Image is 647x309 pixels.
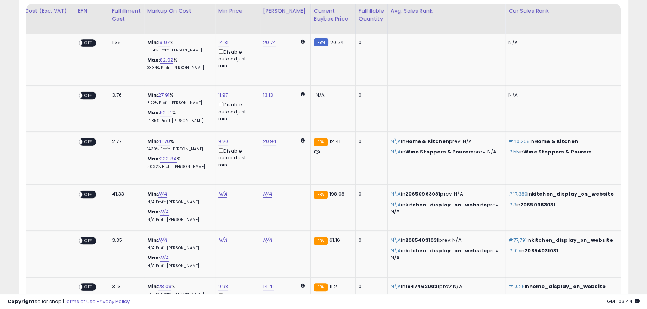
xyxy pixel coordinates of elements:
[532,190,614,197] span: kitchen_display_on_website
[147,147,209,152] p: 14.30% Profit [PERSON_NAME]
[523,148,592,155] span: Wine Stoppers & Pourers
[147,48,209,53] p: 11.64% Profit [PERSON_NAME]
[82,238,94,244] span: OFF
[508,138,530,145] span: #40,208
[160,109,172,116] a: 52.14
[144,4,215,34] th: The percentage added to the cost of goods (COGS) that forms the calculator for Min & Max prices.
[218,39,229,46] a: 14.31
[329,237,340,244] span: 61.16
[82,191,94,198] span: OFF
[147,65,209,71] p: 33.34% Profit [PERSON_NAME]
[508,201,516,208] span: #3
[147,254,160,261] b: Max:
[112,138,138,145] div: 2.77
[64,298,96,305] a: Terms of Use
[329,190,344,197] span: 198.08
[508,39,617,46] div: N/A
[147,237,158,244] b: Min:
[112,92,138,99] div: 3.76
[391,7,502,15] div: Avg. Sales Rank
[147,109,160,116] b: Max:
[391,149,499,155] p: in prev: N/A
[158,237,167,244] a: N/A
[158,190,167,198] a: N/A
[112,39,138,46] div: 1.35
[508,138,617,145] p: in
[160,155,177,163] a: 333.84
[147,263,209,269] p: N/A Profit [PERSON_NAME]
[391,190,401,197] span: N\A
[508,7,620,15] div: Cur Sales Rank
[147,190,158,197] b: Min:
[405,201,487,208] span: kitchen_display_on_website
[314,283,328,291] small: FBA
[147,100,209,106] p: 8.72% Profit [PERSON_NAME]
[147,138,209,152] div: %
[218,283,229,290] a: 9.98
[158,283,171,290] a: 28.09
[405,138,449,145] span: Home & Kitchen
[359,7,384,23] div: Fulfillable Quantity
[405,283,440,290] span: 16474620031
[314,237,328,245] small: FBA
[147,118,209,124] p: 14.85% Profit [PERSON_NAME]
[391,138,401,145] span: N\A
[7,298,130,305] div: seller snap | |
[147,57,209,71] div: %
[314,38,328,46] small: FBM
[405,148,474,155] span: Wine Stoppers & Pourers
[524,247,558,254] span: 20854031031
[359,39,382,46] div: 0
[391,247,499,261] p: in prev: N/A
[314,7,352,23] div: Current Buybox Price
[359,237,382,244] div: 0
[508,237,617,244] p: in
[329,138,340,145] span: 12.41
[218,48,254,69] div: Disable auto adjust min
[147,109,209,123] div: %
[218,100,254,122] div: Disable auto adjust min
[147,155,160,162] b: Max:
[316,91,325,99] span: N/A
[263,190,272,198] a: N/A
[82,93,94,99] span: OFF
[508,148,519,155] span: #55
[607,298,640,305] span: 2025-09-7 03:44 GMT
[147,138,158,145] b: Min:
[147,164,209,169] p: 50.32% Profit [PERSON_NAME]
[263,39,276,46] a: 20.74
[160,254,169,262] a: N/A
[218,190,227,198] a: N/A
[160,208,169,216] a: N/A
[147,283,209,297] div: %
[112,7,141,23] div: Fulfillment Cost
[263,237,272,244] a: N/A
[78,7,106,15] div: EFN
[391,191,499,197] p: in prev: N/A
[112,283,138,290] div: 3.13
[508,202,617,208] p: in
[112,237,138,244] div: 3.35
[508,191,617,197] p: in
[112,191,138,197] div: 41.33
[391,247,401,254] span: N\A
[263,91,273,99] a: 13.13
[263,283,274,290] a: 14.41
[82,284,94,290] span: OFF
[391,237,401,244] span: N\A
[160,56,173,64] a: 82.92
[147,156,209,169] div: %
[391,148,401,155] span: N\A
[531,237,613,244] span: kitchen_display_on_website
[359,138,382,145] div: 0
[158,39,170,46] a: 19.97
[391,138,499,145] p: in prev: N/A
[158,91,170,99] a: 27.91
[508,149,617,155] p: in
[359,191,382,197] div: 0
[263,138,277,145] a: 20.94
[147,7,212,15] div: Markup on Cost
[147,246,209,251] p: N/A Profit [PERSON_NAME]
[508,237,527,244] span: #77,791
[508,247,520,254] span: #107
